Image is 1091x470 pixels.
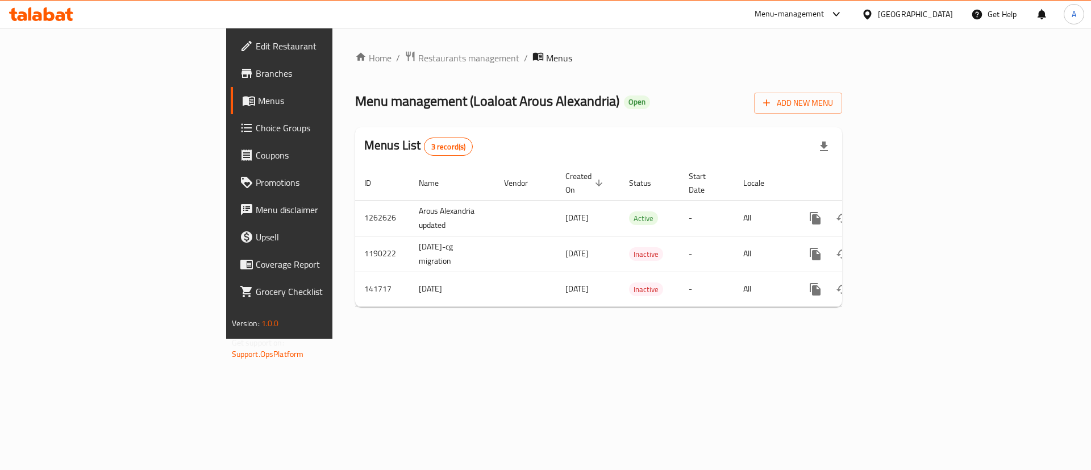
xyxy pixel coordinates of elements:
[1072,8,1076,20] span: A
[524,51,528,65] li: /
[624,97,650,107] span: Open
[256,176,399,189] span: Promotions
[829,240,856,268] button: Change Status
[355,88,619,114] span: Menu management ( Loaloat Arous Alexandria )
[231,60,409,87] a: Branches
[629,282,663,296] div: Inactive
[232,335,284,350] span: Get support on:
[689,169,721,197] span: Start Date
[231,223,409,251] a: Upsell
[755,7,825,21] div: Menu-management
[680,236,734,272] td: -
[258,94,399,107] span: Menus
[231,251,409,278] a: Coverage Report
[256,285,399,298] span: Grocery Checklist
[231,196,409,223] a: Menu disclaimer
[743,176,779,190] span: Locale
[629,211,658,225] div: Active
[629,212,658,225] span: Active
[256,230,399,244] span: Upsell
[829,205,856,232] button: Change Status
[565,246,589,261] span: [DATE]
[256,39,399,53] span: Edit Restaurant
[355,166,920,307] table: enhanced table
[410,272,495,306] td: [DATE]
[734,272,793,306] td: All
[231,278,409,305] a: Grocery Checklist
[802,240,829,268] button: more
[424,138,473,156] div: Total records count
[763,96,833,110] span: Add New Menu
[231,169,409,196] a: Promotions
[680,272,734,306] td: -
[405,51,519,65] a: Restaurants management
[629,283,663,296] span: Inactive
[802,276,829,303] button: more
[629,176,666,190] span: Status
[261,316,279,331] span: 1.0.0
[802,205,829,232] button: more
[231,32,409,60] a: Edit Restaurant
[231,87,409,114] a: Menus
[629,247,663,261] div: Inactive
[565,210,589,225] span: [DATE]
[256,203,399,217] span: Menu disclaimer
[629,248,663,261] span: Inactive
[410,236,495,272] td: [DATE]-cg migration
[418,51,519,65] span: Restaurants management
[546,51,572,65] span: Menus
[624,95,650,109] div: Open
[504,176,543,190] span: Vendor
[419,176,453,190] span: Name
[829,276,856,303] button: Change Status
[410,200,495,236] td: Arous Alexandria updated
[256,66,399,80] span: Branches
[256,121,399,135] span: Choice Groups
[231,142,409,169] a: Coupons
[734,236,793,272] td: All
[680,200,734,236] td: -
[424,142,473,152] span: 3 record(s)
[256,257,399,271] span: Coverage Report
[231,114,409,142] a: Choice Groups
[793,166,920,201] th: Actions
[355,51,842,65] nav: breadcrumb
[878,8,953,20] div: [GEOGRAPHIC_DATA]
[232,316,260,331] span: Version:
[256,148,399,162] span: Coupons
[754,93,842,114] button: Add New Menu
[232,347,304,361] a: Support.OpsPlatform
[364,176,386,190] span: ID
[565,281,589,296] span: [DATE]
[810,133,838,160] div: Export file
[364,137,473,156] h2: Menus List
[734,200,793,236] td: All
[565,169,606,197] span: Created On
